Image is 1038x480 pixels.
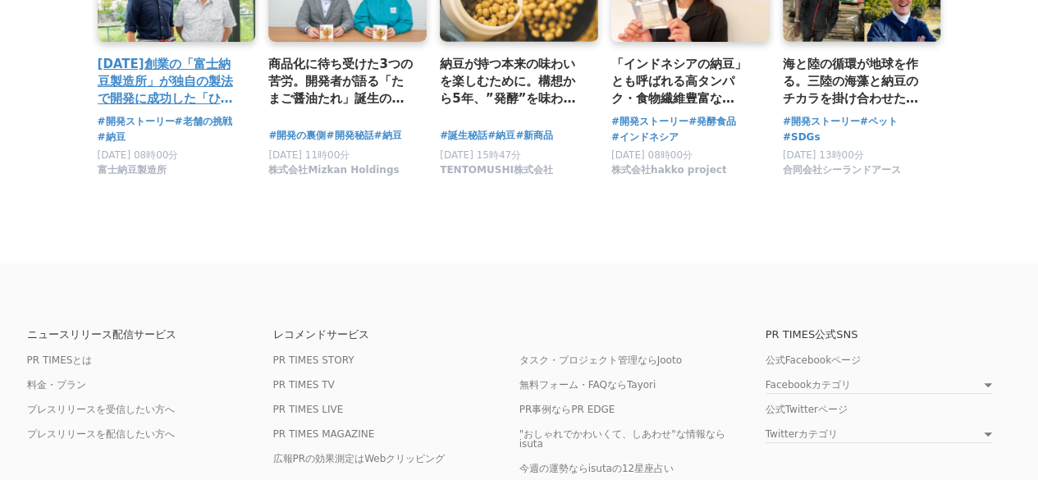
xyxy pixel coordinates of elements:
[783,149,864,161] span: [DATE] 13時00分
[487,128,515,144] a: #納豆
[98,55,243,108] a: [DATE]創業の「富士納豆製造所」が独自の製法で開発に成功した「ひきわり納豆」。三世代にわたる開発の物語
[440,168,553,180] a: TENTOMUSHI株式会社
[273,428,375,440] a: PR TIMES MAGAZINE
[373,128,401,144] a: #納豆
[611,149,693,161] span: [DATE] 08時00分
[766,380,992,394] a: Facebookカテゴリ
[98,149,179,161] span: [DATE] 08時00分
[98,168,167,180] a: 富士納豆製造所
[519,379,656,391] a: 無料フォーム・FAQならTayori
[783,168,901,180] a: 合同会社シーランドアース
[766,429,992,443] a: Twitterカテゴリ
[611,163,727,177] span: 株式会社hakko project
[440,163,553,177] span: TENTOMUSHI株式会社
[519,463,674,474] a: 今週の運勢ならisutaの12星座占い
[27,354,93,366] a: PR TIMESとは
[783,55,928,108] a: 海と陸の循環が地球を作る。三陸の海藻と納豆のチカラを掛け合わせたペットサプリ「シーランドアース」の開発ストーリー
[27,379,86,391] a: 料金・プラン
[611,130,679,145] a: #インドネシア
[766,329,1012,340] p: PR TIMES公式SNS
[519,354,682,366] a: タスク・プロジェクト管理ならJooto
[27,428,175,440] a: プレスリリースを配信したい方へ
[273,404,344,415] a: PR TIMES LIVE
[273,379,335,391] a: PR TIMES TV
[860,114,898,130] a: #ペット
[519,428,725,450] a: "おしゃれでかわいくて、しあわせ"な情報ならisuta
[273,354,354,366] a: PR TIMES STORY
[611,168,727,180] a: 株式会社hakko project
[611,114,688,130] a: #開発ストーリー
[27,329,273,340] p: ニュースリリース配信サービス
[268,168,399,180] a: 株式会社Mizkan Holdings
[27,404,175,415] a: プレスリリースを受信したい方へ
[440,128,487,144] a: #誕生秘話
[783,163,901,177] span: 合同会社シーランドアース
[440,55,585,108] a: 納豆が持つ本来の味わいを楽しむために。構想から5年、”発酵”を味わう「SOYRESS」の誕生秘話。
[766,354,861,366] a: 公式Facebookページ
[326,128,373,144] a: #開発秘話
[268,55,414,108] a: 商品化に待ち受けた3つの苦労。開発者が語る「たまご醤油たれ」誕生の裏側とは
[783,114,860,130] a: #開発ストーリー
[440,149,521,161] span: [DATE] 15時47分
[268,128,326,144] a: #開発の裏側
[268,149,350,161] span: [DATE] 11時00分
[175,114,232,130] a: #老舗の挑戦
[98,114,175,130] a: #開発ストーリー
[98,130,126,145] a: #納豆
[268,163,399,177] span: 株式会社Mizkan Holdings
[766,404,848,415] a: 公式Twitterページ
[98,163,167,177] span: 富士納豆製造所
[515,128,553,144] a: #新商品
[273,329,519,340] p: レコメンドサービス
[273,453,446,464] a: 広報PRの効果測定はWebクリッピング
[688,114,736,130] a: #発酵食品
[611,55,757,108] a: 「インドネシアの納豆」とも呼ばれる高タンパク・食物繊維豊富な「nattojanese（ナットージャネーゼ）」の開発ストーリー
[783,130,821,145] a: #SDGs
[519,404,615,415] a: PR事例ならPR EDGE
